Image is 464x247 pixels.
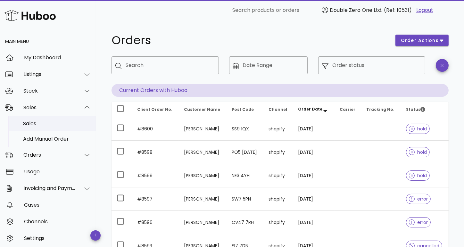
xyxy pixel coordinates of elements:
div: My Dashboard [24,54,91,61]
td: PO5 [DATE] [227,141,263,164]
div: Listings [23,71,76,77]
td: shopify [263,187,293,211]
td: NE3 4YH [227,164,263,187]
div: Channels [24,218,91,225]
span: (Ref: 10531) [384,6,412,14]
td: SW7 5PN [227,187,263,211]
td: shopify [263,117,293,141]
div: Orders [23,152,76,158]
span: Post Code [232,107,254,112]
img: Huboo Logo [4,9,56,22]
td: [PERSON_NAME] [179,141,227,164]
div: Add Manual Order [23,136,91,142]
td: [DATE] [293,164,335,187]
span: Channel [269,107,287,112]
h1: Orders [112,35,388,46]
th: Customer Name [179,102,227,117]
span: Double Zero One Ltd. [330,6,382,14]
div: Sales [23,120,91,127]
span: hold [409,150,427,154]
td: #8599 [132,164,179,187]
th: Client Order No. [132,102,179,117]
span: Customer Name [184,107,220,112]
th: Channel [263,102,293,117]
a: Logout [416,6,433,14]
td: [DATE] [293,187,335,211]
div: Usage [24,169,91,175]
th: Order Date: Sorted descending. Activate to remove sorting. [293,102,335,117]
span: Status [406,107,425,112]
div: Invoicing and Payments [23,185,76,191]
span: order actions [401,37,439,44]
span: Carrier [340,107,355,112]
th: Tracking No. [361,102,401,117]
div: Settings [24,235,91,241]
td: [PERSON_NAME] [179,164,227,187]
span: Client Order No. [137,107,172,112]
td: [PERSON_NAME] [179,187,227,211]
td: shopify [263,211,293,234]
span: error [409,197,428,201]
th: Post Code [227,102,263,117]
td: [DATE] [293,211,335,234]
span: hold [409,127,427,131]
span: Order Date [298,106,322,112]
td: #8600 [132,117,179,141]
p: Current Orders with Huboo [112,84,449,97]
div: Stock [23,88,76,94]
td: [PERSON_NAME] [179,211,227,234]
td: #8596 [132,211,179,234]
td: SS9 1QX [227,117,263,141]
div: Sales [23,104,76,111]
td: CV47 7RH [227,211,263,234]
span: hold [409,173,427,178]
td: #8597 [132,187,179,211]
button: order actions [395,35,449,46]
th: Carrier [335,102,361,117]
td: [DATE] [293,141,335,164]
th: Status [401,102,449,117]
td: shopify [263,141,293,164]
span: error [409,220,428,225]
td: #8598 [132,141,179,164]
div: Cases [24,202,91,208]
td: [PERSON_NAME] [179,117,227,141]
td: shopify [263,164,293,187]
td: [DATE] [293,117,335,141]
span: Tracking No. [367,107,395,112]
